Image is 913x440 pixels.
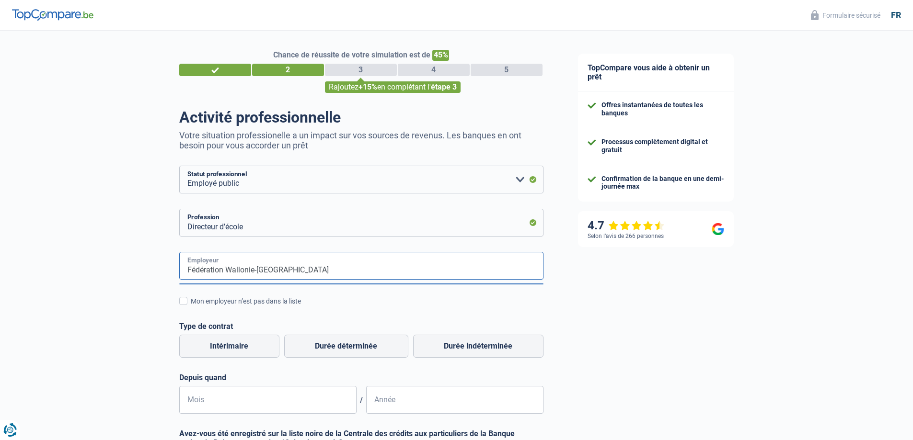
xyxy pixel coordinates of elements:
div: 4.7 [588,219,665,233]
label: Durée déterminée [284,335,408,358]
button: Formulaire sécurisé [805,7,886,23]
span: étape 3 [431,82,457,91]
input: Cherchez votre employeur [179,252,543,280]
div: 1 [179,64,251,76]
input: AAAA [366,386,543,414]
div: Processus complètement digital et gratuit [601,138,724,154]
div: Selon l’avis de 266 personnes [588,233,664,239]
label: Depuis quand [179,373,543,382]
img: TopCompare Logo [12,9,93,21]
span: / [357,395,366,405]
div: 5 [471,64,543,76]
div: Offres instantanées de toutes les banques [601,101,724,117]
div: fr [891,10,901,21]
div: Mon employeur n’est pas dans la liste [191,296,543,306]
label: Type de contrat [179,322,543,331]
div: TopCompare vous aide à obtenir un prêt [578,54,734,91]
div: 2 [252,64,324,76]
input: MM [179,386,357,414]
h1: Activité professionnelle [179,108,543,126]
span: +15% [358,82,377,91]
span: 45% [432,50,449,61]
div: 4 [398,64,470,76]
label: Intérimaire [179,335,279,358]
p: Votre situation professionelle a un impact sur vos sources de revenus. Les banques en ont besoin ... [179,130,543,150]
span: Chance de réussite de votre simulation est de [273,50,430,59]
div: Confirmation de la banque en une demi-journée max [601,175,724,191]
div: 3 [325,64,397,76]
label: Durée indéterminée [413,335,543,358]
div: Rajoutez en complétant l' [325,81,461,93]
